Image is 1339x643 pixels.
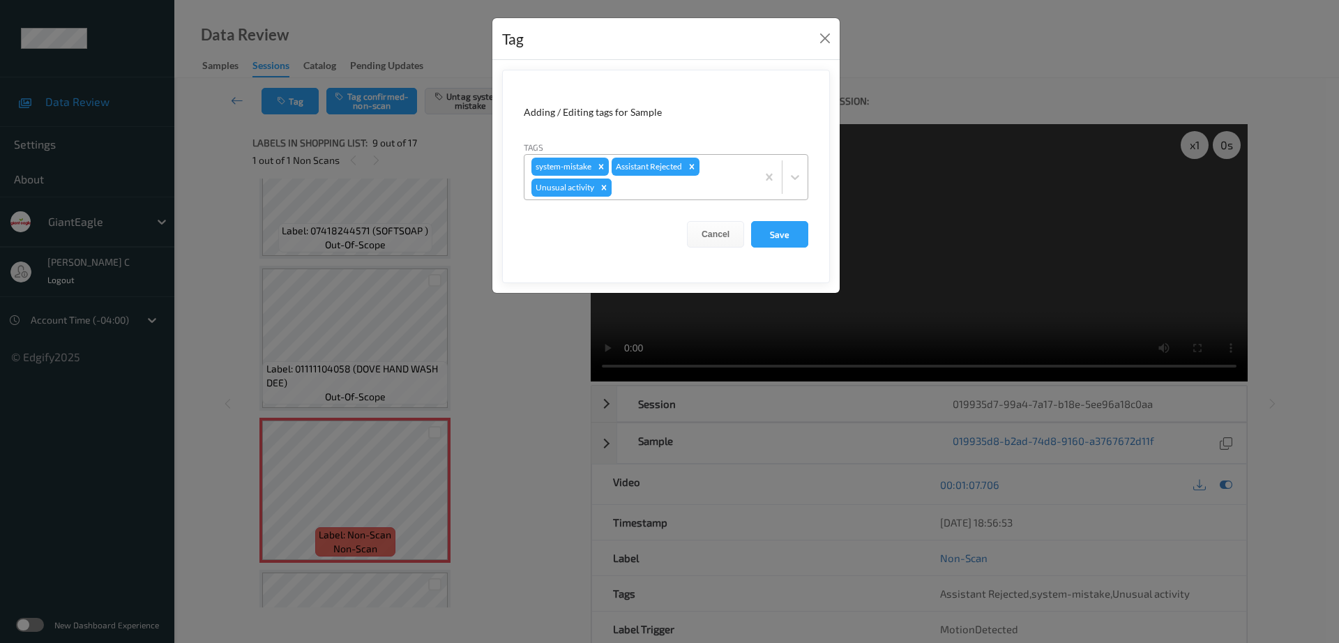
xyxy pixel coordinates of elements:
[751,221,808,248] button: Save
[684,158,699,176] div: Remove Assistant Rejected
[524,141,543,153] label: Tags
[531,158,593,176] div: system-mistake
[596,179,612,197] div: Remove Unusual activity
[593,158,609,176] div: Remove system-mistake
[502,28,524,50] div: Tag
[612,158,684,176] div: Assistant Rejected
[815,29,835,48] button: Close
[687,221,744,248] button: Cancel
[531,179,596,197] div: Unusual activity
[524,105,808,119] div: Adding / Editing tags for Sample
